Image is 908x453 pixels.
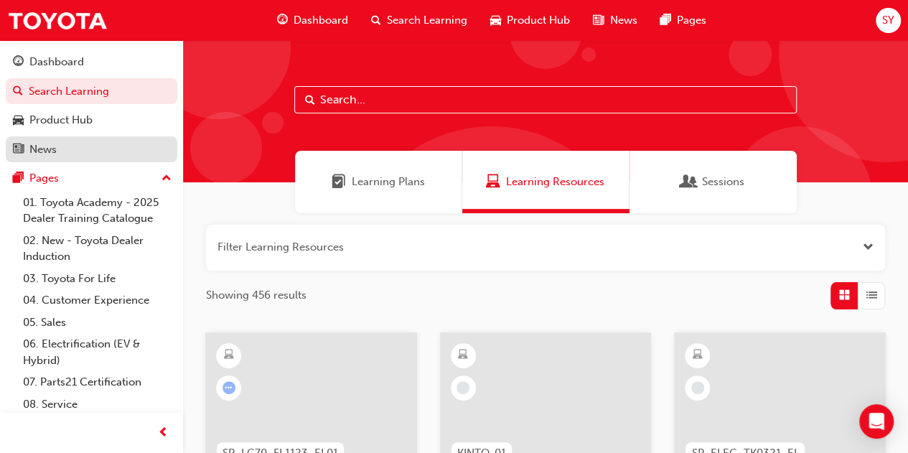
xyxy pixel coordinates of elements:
[6,165,177,192] button: Pages
[676,12,706,29] span: Pages
[17,192,177,230] a: 01. Toyota Academy - 2025 Dealer Training Catalogue
[158,424,169,442] span: prev-icon
[17,371,177,393] a: 07. Parts21 Certification
[609,12,637,29] span: News
[17,333,177,371] a: 06. Electrification (EV & Hybrid)
[876,8,901,33] button: SY
[882,12,894,29] span: SY
[581,6,648,35] a: news-iconNews
[206,287,306,304] span: Showing 456 results
[17,268,177,290] a: 03. Toyota For Life
[6,49,177,75] a: Dashboard
[691,381,704,394] span: learningRecordVerb_NONE-icon
[266,6,360,35] a: guage-iconDashboard
[866,287,877,304] span: List
[29,141,57,158] div: News
[295,151,462,213] a: Learning PlansLearning Plans
[17,312,177,334] a: 05. Sales
[294,86,797,113] input: Search...
[162,169,172,188] span: up-icon
[277,11,288,29] span: guage-icon
[13,172,24,185] span: pages-icon
[305,92,315,108] span: Search
[660,11,670,29] span: pages-icon
[507,12,570,29] span: Product Hub
[693,346,703,365] span: learningResourceType_ELEARNING-icon
[332,174,346,190] span: Learning Plans
[17,289,177,312] a: 04. Customer Experience
[13,144,24,157] span: news-icon
[294,12,348,29] span: Dashboard
[6,107,177,134] a: Product Hub
[863,239,874,256] button: Open the filter
[360,6,479,35] a: search-iconSearch Learning
[223,381,235,394] span: learningRecordVerb_ATTEMPT-icon
[17,393,177,416] a: 08. Service
[13,85,23,98] span: search-icon
[352,174,425,190] span: Learning Plans
[387,12,467,29] span: Search Learning
[17,230,177,268] a: 02. New - Toyota Dealer Induction
[629,151,797,213] a: SessionsSessions
[224,346,234,365] span: learningResourceType_ELEARNING-icon
[13,114,24,127] span: car-icon
[462,151,629,213] a: Learning ResourcesLearning Resources
[371,11,381,29] span: search-icon
[458,346,468,365] span: learningResourceType_ELEARNING-icon
[13,56,24,69] span: guage-icon
[6,136,177,163] a: News
[859,404,894,439] div: Open Intercom Messenger
[839,287,850,304] span: Grid
[6,46,177,165] button: DashboardSearch LearningProduct HubNews
[479,6,581,35] a: car-iconProduct Hub
[457,381,469,394] span: learningRecordVerb_NONE-icon
[7,4,108,37] img: Trak
[29,54,84,70] div: Dashboard
[593,11,604,29] span: news-icon
[506,174,604,190] span: Learning Resources
[702,174,744,190] span: Sessions
[648,6,717,35] a: pages-iconPages
[490,11,501,29] span: car-icon
[6,78,177,105] a: Search Learning
[486,174,500,190] span: Learning Resources
[682,174,696,190] span: Sessions
[29,170,59,187] div: Pages
[29,112,93,129] div: Product Hub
